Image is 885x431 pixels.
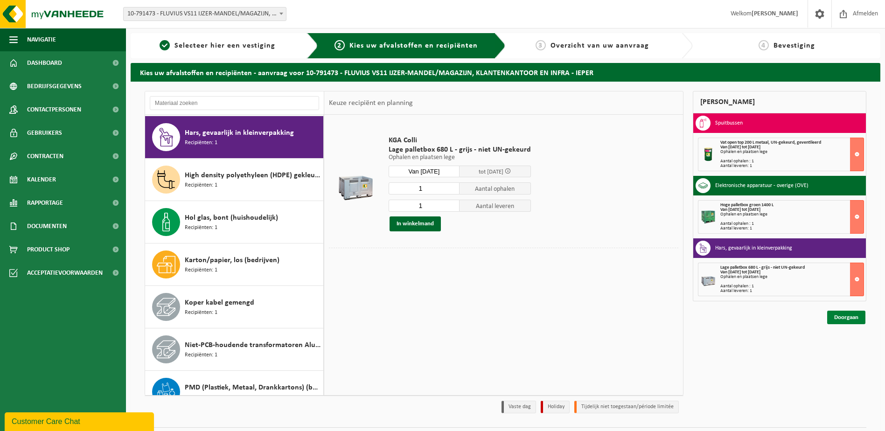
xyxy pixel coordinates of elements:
[124,7,286,21] span: 10-791473 - FLUVIUS VS11 IJZER-MANDEL/MAGAZIJN, KLANTENKANTOOR EN INFRA - IEPER
[145,328,324,371] button: Niet-PCB-houdende transformatoren Alu/Cu wikkelingen Recipiënten: 1
[145,116,324,159] button: Hars, gevaarlijk in kleinverpakking Recipiënten: 1
[145,286,324,328] button: Koper kabel gemengd Recipiënten: 1
[720,145,760,150] strong: Van [DATE] tot [DATE]
[720,270,760,275] strong: Van [DATE] tot [DATE]
[27,75,82,98] span: Bedrijfsgegevens
[774,42,815,49] span: Bevestiging
[27,28,56,51] span: Navigatie
[123,7,286,21] span: 10-791473 - FLUVIUS VS11 IJZER-MANDEL/MAGAZIJN, KLANTENKANTOOR EN INFRA - IEPER
[27,261,103,285] span: Acceptatievoorwaarden
[541,401,570,413] li: Holiday
[150,96,319,110] input: Materiaal zoeken
[27,121,62,145] span: Gebruikers
[827,311,865,324] a: Doorgaan
[715,241,792,256] h3: Hars, gevaarlijk in kleinverpakking
[185,297,254,308] span: Koper kabel gemengd
[460,200,531,212] span: Aantal leveren
[324,91,418,115] div: Keuze recipiënt en planning
[185,181,217,190] span: Recipiënten: 1
[536,40,546,50] span: 3
[185,212,278,223] span: Hol glas, bont (huishoudelijk)
[5,410,156,431] iframe: chat widget
[185,266,217,275] span: Recipiënten: 1
[551,42,649,49] span: Overzicht van uw aanvraag
[479,169,503,175] span: tot [DATE]
[27,51,62,75] span: Dashboard
[389,154,531,161] p: Ophalen en plaatsen lege
[145,243,324,286] button: Karton/papier, los (bedrijven) Recipiënten: 1
[574,401,679,413] li: Tijdelijk niet toegestaan/période limitée
[720,159,864,164] div: Aantal ophalen : 1
[145,371,324,413] button: PMD (Plastiek, Metaal, Drankkartons) (bedrijven) Recipiënten: 1
[389,166,460,177] input: Selecteer datum
[185,223,217,232] span: Recipiënten: 1
[27,98,81,121] span: Contactpersonen
[185,340,321,351] span: Niet-PCB-houdende transformatoren Alu/Cu wikkelingen
[759,40,769,50] span: 4
[27,215,67,238] span: Documenten
[720,284,864,289] div: Aantal ophalen : 1
[185,351,217,360] span: Recipiënten: 1
[27,238,70,261] span: Product Shop
[720,164,864,168] div: Aantal leveren: 1
[460,182,531,195] span: Aantal ophalen
[720,289,864,293] div: Aantal leveren: 1
[160,40,170,50] span: 1
[720,150,864,154] div: Ophalen en plaatsen lege
[185,393,217,402] span: Recipiënten: 1
[349,42,478,49] span: Kies uw afvalstoffen en recipiënten
[185,127,294,139] span: Hars, gevaarlijk in kleinverpakking
[27,168,56,191] span: Kalender
[693,91,866,113] div: [PERSON_NAME]
[145,159,324,201] button: High density polyethyleen (HDPE) gekleurd Recipiënten: 1
[185,139,217,147] span: Recipiënten: 1
[715,116,743,131] h3: Spuitbussen
[389,136,531,145] span: KGA Colli
[752,10,798,17] strong: [PERSON_NAME]
[720,212,864,217] div: Ophalen en plaatsen lege
[185,382,321,393] span: PMD (Plastiek, Metaal, Drankkartons) (bedrijven)
[502,401,536,413] li: Vaste dag
[145,201,324,243] button: Hol glas, bont (huishoudelijk) Recipiënten: 1
[389,145,531,154] span: Lage palletbox 680 L - grijs - niet UN-gekeurd
[185,255,279,266] span: Karton/papier, los (bedrijven)
[720,202,774,208] span: Hoge palletbox groen 1400 L
[720,222,864,226] div: Aantal ophalen : 1
[720,275,864,279] div: Ophalen en plaatsen lege
[715,178,808,193] h3: Elektronische apparatuur - overige (OVE)
[27,145,63,168] span: Contracten
[720,226,864,231] div: Aantal leveren: 1
[720,265,805,270] span: Lage palletbox 680 L - grijs - niet UN-gekeurd
[131,63,880,81] h2: Kies uw afvalstoffen en recipiënten - aanvraag voor 10-791473 - FLUVIUS VS11 IJZER-MANDEL/MAGAZIJ...
[135,40,300,51] a: 1Selecteer hier een vestiging
[390,216,441,231] button: In winkelmand
[720,207,760,212] strong: Van [DATE] tot [DATE]
[334,40,345,50] span: 2
[720,140,821,145] span: Vat open top 200 L metaal, UN-gekeurd, geventileerd
[185,170,321,181] span: High density polyethyleen (HDPE) gekleurd
[27,191,63,215] span: Rapportage
[174,42,275,49] span: Selecteer hier een vestiging
[185,308,217,317] span: Recipiënten: 1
